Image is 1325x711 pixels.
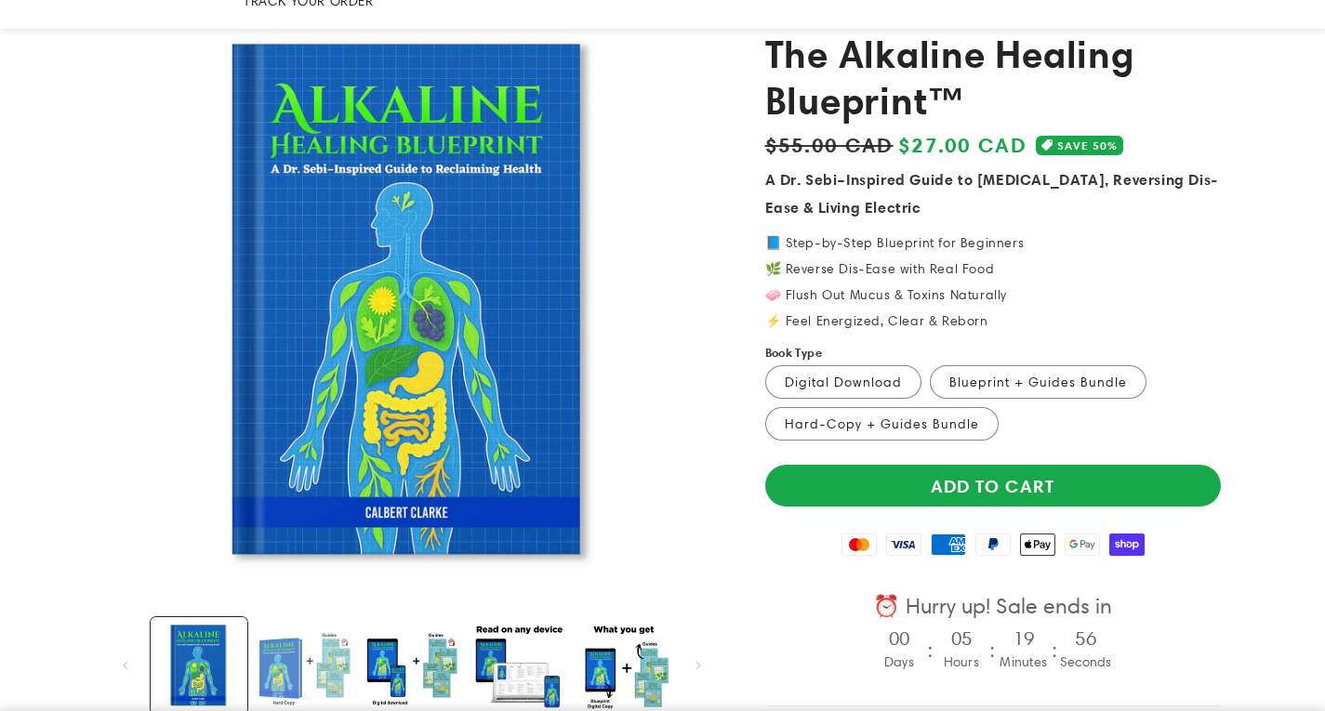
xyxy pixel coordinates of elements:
button: Add to cart [765,465,1221,507]
div: : [989,632,996,672]
label: Book Type [765,344,823,362]
strong: A Dr. Sebi–Inspired Guide to [MEDICAL_DATA], Reversing Dis-Ease & Living Electric [765,170,1218,217]
h4: 00 [889,628,909,649]
label: Digital Download [765,365,921,399]
label: Hard-Copy + Guides Bundle [765,407,999,441]
button: Slide left [105,645,146,686]
div: Hours [944,649,979,676]
h4: 19 [1014,628,1034,649]
h1: The Alkaline Healing Blueprint™ [765,31,1221,125]
div: Seconds [1060,649,1112,676]
h4: 05 [951,628,972,649]
div: Minutes [1000,649,1047,676]
p: 📘 Step-by-Step Blueprint for Beginners 🌿 Reverse Dis-Ease with Real Food 🧼 Flush Out Mucus & Toxi... [765,236,1221,327]
span: SAVE 50% [1057,136,1118,155]
div: : [1052,632,1058,672]
div: ⏰ Hurry up! Sale ends in [828,593,1158,621]
span: $27.00 CAD [898,129,1027,161]
h4: 56 [1076,628,1096,649]
s: $55.00 CAD [765,129,894,160]
label: Blueprint + Guides Bundle [930,365,1146,399]
div: Days [884,649,914,676]
div: : [927,632,934,672]
button: Slide right [678,645,719,686]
